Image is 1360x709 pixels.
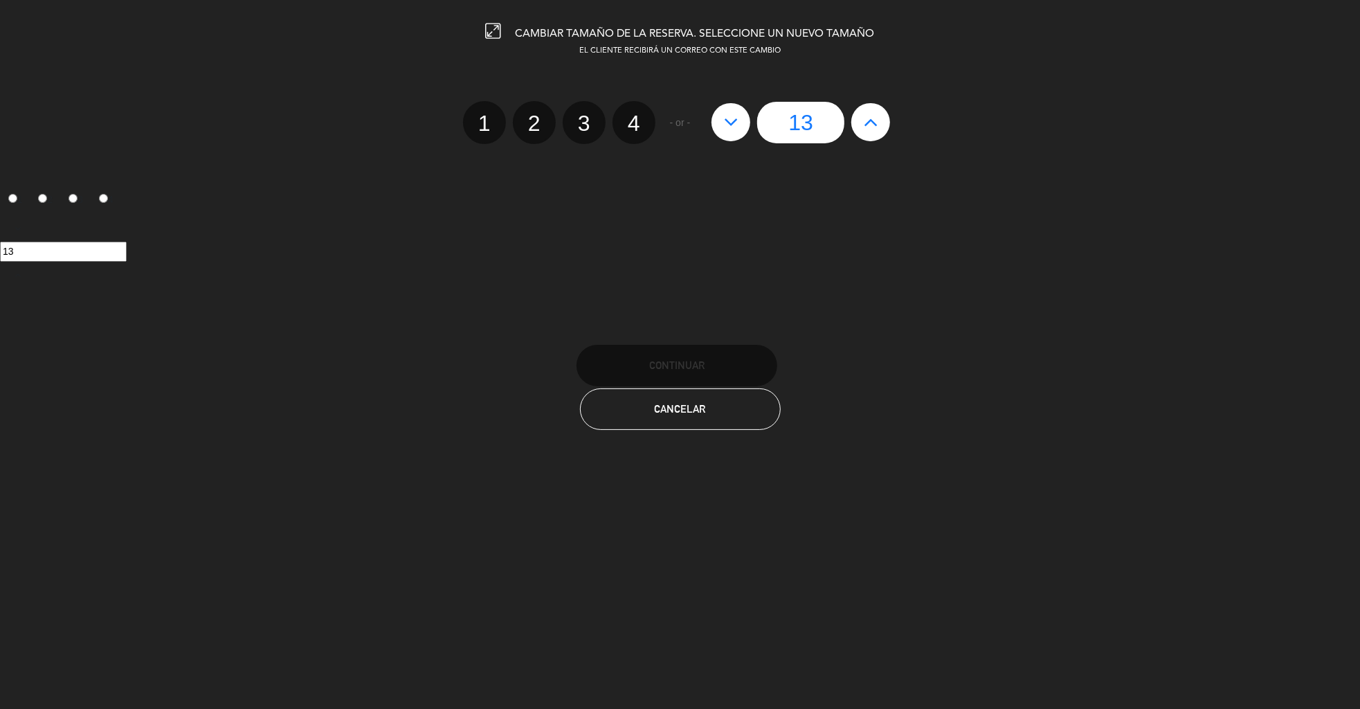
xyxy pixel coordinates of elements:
input: 2 [38,194,47,203]
button: Cancelar [580,388,781,430]
span: - or - [670,115,691,131]
label: 1 [463,101,506,144]
label: 2 [513,101,556,144]
label: 3 [61,188,91,211]
label: 4 [613,101,655,144]
input: 3 [69,194,78,203]
input: 4 [99,194,108,203]
input: 1 [8,194,17,203]
label: 3 [563,101,606,144]
button: Continuar [577,345,777,386]
span: Cancelar [655,403,706,415]
label: 4 [91,188,121,211]
span: Continuar [649,359,705,371]
span: EL CLIENTE RECIBIRÁ UN CORREO CON ESTE CAMBIO [579,47,781,55]
span: CAMBIAR TAMAÑO DE LA RESERVA. SELECCIONE UN NUEVO TAMAÑO [516,28,875,39]
label: 2 [30,188,61,211]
